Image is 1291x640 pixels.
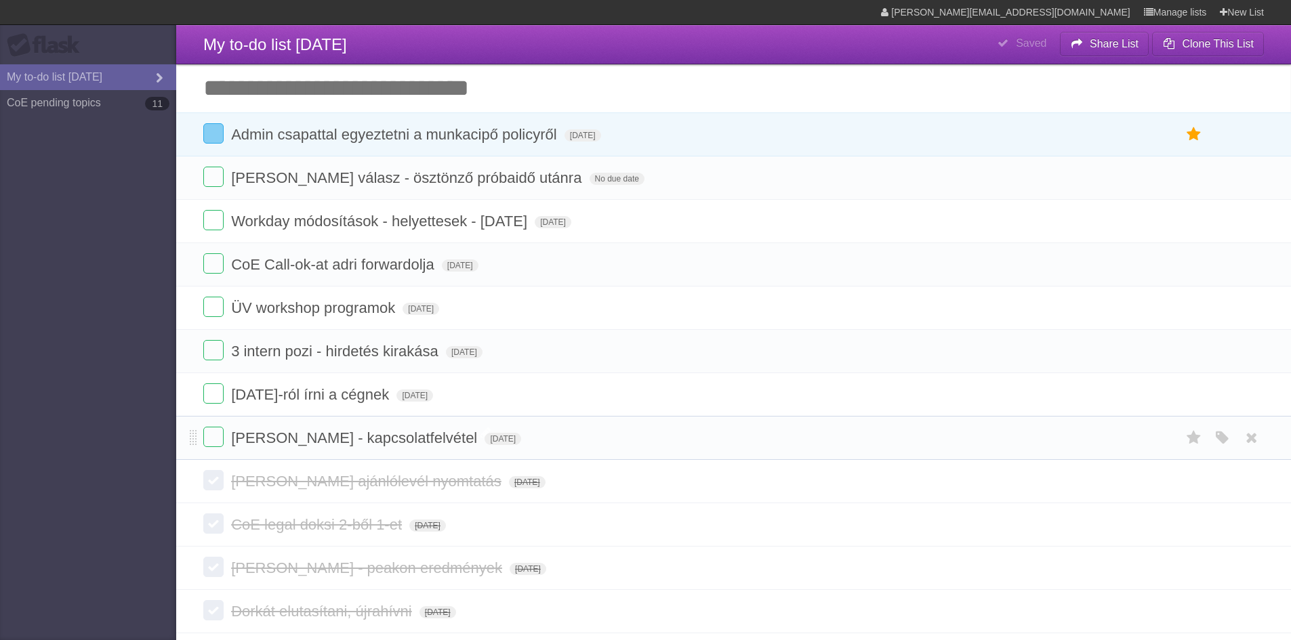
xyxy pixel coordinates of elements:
[203,600,224,620] label: Done
[409,519,446,532] span: [DATE]
[231,559,506,576] span: [PERSON_NAME] - peakon eredmények
[231,516,405,533] span: CoE legal doksi 2-ből 1-et
[1016,37,1046,49] b: Saved
[203,470,224,490] label: Done
[7,33,88,58] div: Flask
[231,603,415,620] span: Dorkát elutasítani, újrahívni
[203,210,224,230] label: Done
[419,606,456,618] span: [DATE]
[1182,38,1254,49] b: Clone This List
[1152,32,1264,56] button: Clone This List
[203,297,224,317] label: Done
[203,123,224,144] label: Done
[446,346,483,358] span: [DATE]
[535,216,571,228] span: [DATE]
[203,427,224,447] label: Done
[231,126,560,143] span: Admin csapattal egyeztetni a munkacipő policyről
[231,386,392,403] span: [DATE]-ról írni a cégnek
[1181,123,1207,146] label: Star task
[485,433,521,445] span: [DATE]
[231,169,585,186] span: [PERSON_NAME] válasz - ösztönző próbaidő utánra
[510,563,546,575] span: [DATE]
[203,383,224,404] label: Done
[1181,427,1207,449] label: Star task
[1060,32,1149,56] button: Share List
[442,259,478,272] span: [DATE]
[231,256,438,273] span: CoE Call-ok-at adri forwardolja
[231,429,480,446] span: [PERSON_NAME] - kapcsolatfelvétel
[509,476,546,488] span: [DATE]
[203,253,224,274] label: Done
[231,299,398,316] span: ÜV workshop programok
[203,513,224,534] label: Done
[203,557,224,577] label: Done
[590,173,644,185] span: No due date
[145,97,169,110] b: 11
[1090,38,1139,49] b: Share List
[396,389,433,402] span: [DATE]
[403,303,439,315] span: [DATE]
[231,343,442,360] span: 3 intern pozi - hirdetés kirakása
[203,340,224,360] label: Done
[565,129,601,142] span: [DATE]
[231,473,505,490] span: [PERSON_NAME] ajánlólevél nyomtatás
[231,213,531,230] span: Workday módosítások - helyettesek - [DATE]
[203,35,347,54] span: My to-do list [DATE]
[203,167,224,187] label: Done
